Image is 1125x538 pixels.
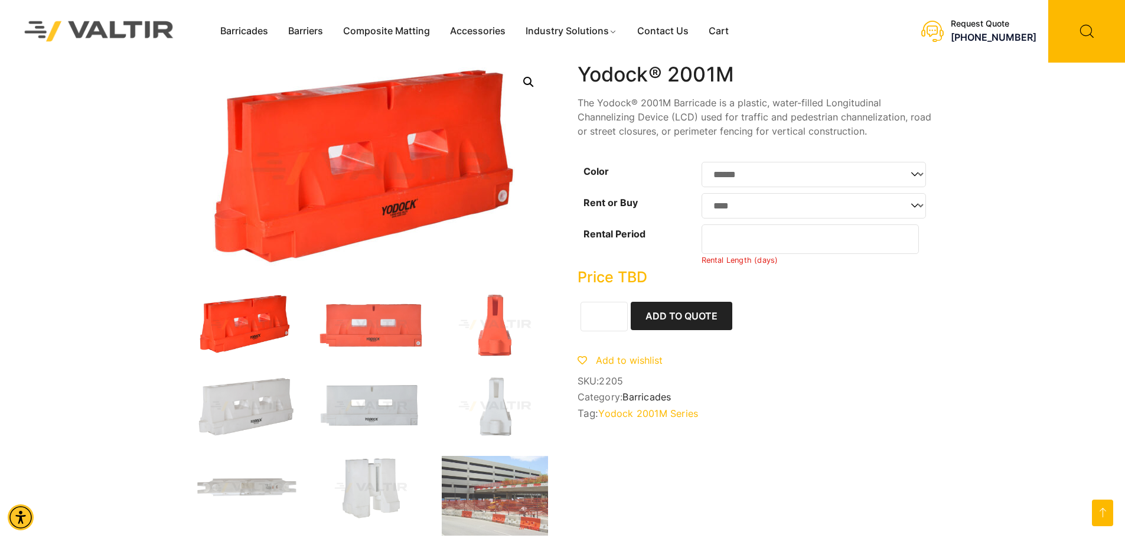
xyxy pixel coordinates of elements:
[951,19,1036,29] div: Request Quote
[442,374,548,438] img: A white plastic component with a vertical design, featuring a slot at the top and a cylindrical p...
[581,302,628,331] input: Product quantity
[598,407,698,419] a: Yodock 2001M Series
[631,302,732,330] button: Add to Quote
[578,354,663,366] a: Add to wishlist
[578,268,647,286] bdi: Price TBD
[440,22,516,40] a: Accessories
[599,375,623,387] span: 2205
[318,374,424,438] img: A white plastic device with two rectangular openings and a logo, likely a component or accessory ...
[583,197,638,208] label: Rent or Buy
[951,32,1036,44] a: call (888) 496-3625
[318,293,424,357] img: An orange traffic barrier with reflective white panels and the brand name "YODOCK" printed on it.
[578,376,932,387] span: SKU:
[210,22,278,40] a: Barricades
[518,71,539,93] a: Open this option
[318,456,424,520] img: A white plastic component with a central hinge, designed for structural support or assembly.
[702,224,919,254] input: Number
[194,456,300,520] img: A long, white plastic component with two openings at each end, possibly a part for machinery or e...
[442,293,548,357] img: An orange plastic object with a triangular shape, featuring a slot at the top and a circular base.
[9,5,190,57] img: Valtir Rentals
[442,456,548,536] img: Convention Center Construction Project
[1092,500,1113,526] a: Open this option
[8,504,34,530] div: Accessibility Menu
[194,293,300,357] img: 2001M_Org_3Q.jpg
[578,392,932,403] span: Category:
[622,391,671,403] a: Barricades
[516,22,627,40] a: Industry Solutions
[702,256,778,265] small: Rental Length (days)
[583,165,609,177] label: Color
[627,22,699,40] a: Contact Us
[578,96,932,138] p: The Yodock® 2001M Barricade is a plastic, water-filled Longitudinal Channelizing Device (LCD) use...
[578,63,932,87] h1: Yodock® 2001M
[578,221,702,268] th: Rental Period
[194,374,300,438] img: A white plastic dock component with openings, labeled "YODOCK," designed for modular assembly or ...
[578,407,932,419] span: Tag:
[333,22,440,40] a: Composite Matting
[596,354,663,366] span: Add to wishlist
[699,22,739,40] a: Cart
[278,22,333,40] a: Barriers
